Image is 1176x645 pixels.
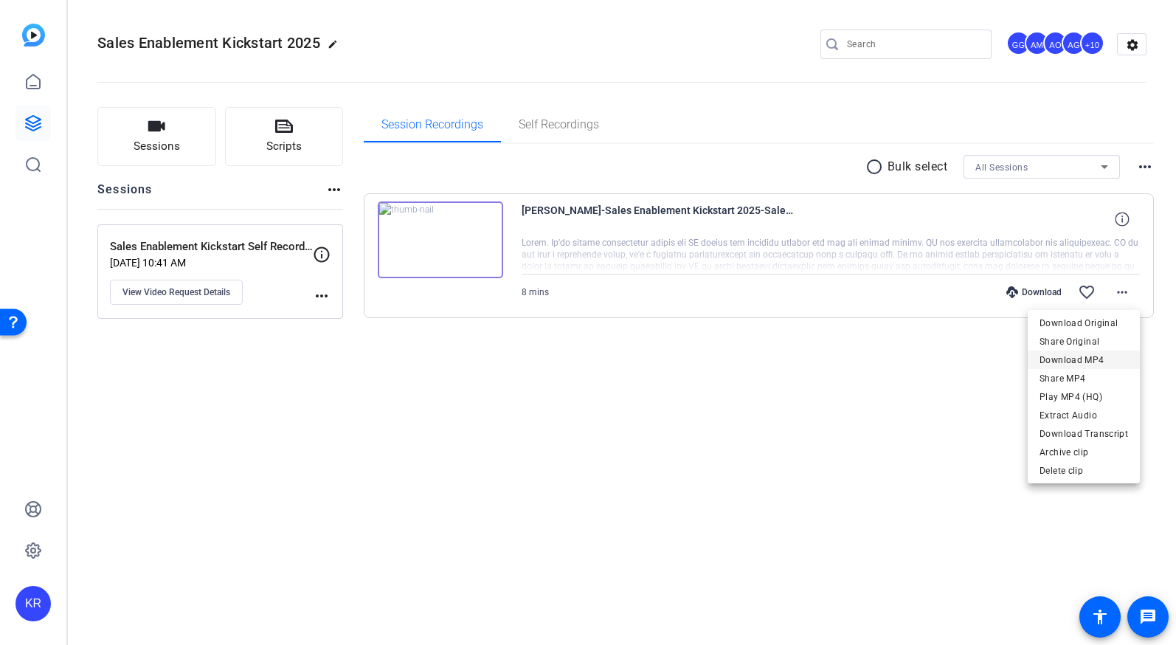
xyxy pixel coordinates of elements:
[1040,370,1128,387] span: Share MP4
[1040,462,1128,480] span: Delete clip
[1040,351,1128,369] span: Download MP4
[1040,425,1128,443] span: Download Transcript
[1040,314,1128,332] span: Download Original
[1040,444,1128,461] span: Archive clip
[1040,388,1128,406] span: Play MP4 (HQ)
[1040,333,1128,351] span: Share Original
[1040,407,1128,424] span: Extract Audio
